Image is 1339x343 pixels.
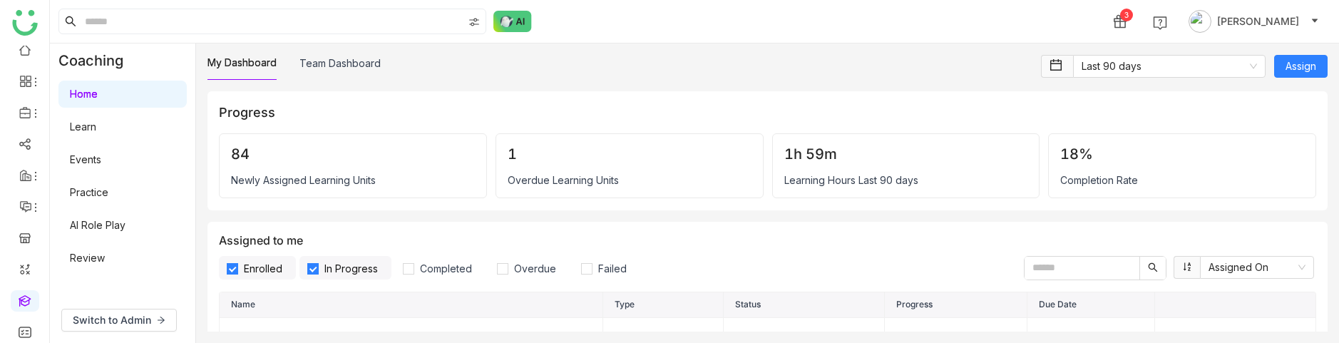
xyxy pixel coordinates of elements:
[1060,174,1304,186] div: Completion Rate
[70,219,125,231] a: AI Role Play
[1082,56,1257,77] nz-select-item: Last 90 days
[70,153,101,165] a: Events
[1189,10,1211,33] img: avatar
[603,292,724,318] th: Type
[231,145,475,163] div: 84
[1153,16,1167,30] img: help.svg
[61,309,177,332] button: Switch to Admin
[1027,292,1156,318] th: Due Date
[1217,14,1299,29] span: [PERSON_NAME]
[508,174,751,186] div: Overdue Learning Units
[784,174,1028,186] div: Learning Hours Last 90 days
[70,121,96,133] a: Learn
[493,11,532,32] img: ask-buddy-normal.svg
[414,262,478,275] span: Completed
[1209,257,1305,278] nz-select-item: Assigned On
[219,103,1316,122] div: Progress
[231,174,475,186] div: Newly Assigned Learning Units
[468,16,480,28] img: search-type.svg
[12,10,38,36] img: logo
[1286,58,1316,74] span: Assign
[784,145,1028,163] div: 1h 59m
[319,262,384,275] span: In Progress
[508,262,562,275] span: Overdue
[73,312,151,328] span: Switch to Admin
[1120,9,1133,21] div: 3
[70,186,108,198] a: Practice
[1274,55,1328,78] button: Assign
[238,262,288,275] span: Enrolled
[219,233,1316,280] div: Assigned to me
[207,56,277,68] a: My Dashboard
[70,88,98,100] a: Home
[299,57,381,69] a: Team Dashboard
[1060,145,1304,163] div: 18%
[508,145,751,163] div: 1
[50,43,145,78] div: Coaching
[1186,10,1322,33] button: [PERSON_NAME]
[592,262,632,275] span: Failed
[885,292,1027,318] th: Progress
[70,252,105,264] a: Review
[724,292,885,318] th: Status
[220,292,603,318] th: Name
